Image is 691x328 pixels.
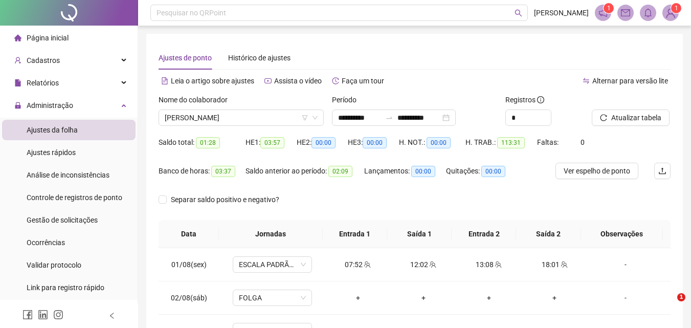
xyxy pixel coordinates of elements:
span: Ocorrências [27,238,65,247]
th: Entrada 2 [452,220,516,248]
span: Ajustes de ponto [159,54,212,62]
span: Leia o artigo sobre ajustes [171,77,254,85]
th: Jornadas [219,220,323,248]
span: [PERSON_NAME] [534,7,589,18]
span: 00:00 [427,137,451,148]
span: bell [643,8,653,17]
div: Banco de horas: [159,165,246,177]
span: 01:28 [196,137,220,148]
span: instagram [53,310,63,320]
span: 00:00 [411,166,435,177]
span: 03:57 [260,137,284,148]
span: filter [302,115,308,121]
span: file [14,79,21,86]
span: notification [598,8,608,17]
span: team [428,261,436,268]
span: Relatórios [27,79,59,87]
span: 01/08(sex) [171,260,207,269]
sup: 1 [604,3,614,13]
label: Nome do colaborador [159,94,234,105]
span: Ajustes rápidos [27,148,76,157]
sup: Atualize o seu contato no menu Meus Dados [671,3,681,13]
span: Atualizar tabela [611,112,661,123]
th: Saída 1 [387,220,452,248]
span: 00:00 [311,137,336,148]
span: reload [600,114,607,121]
img: 91502 [663,5,678,20]
span: history [332,77,339,84]
span: Controle de registros de ponto [27,193,122,202]
span: 02:09 [328,166,352,177]
span: Alternar para versão lite [592,77,668,85]
span: linkedin [38,310,48,320]
span: Assista o vídeo [274,77,322,85]
th: Data [159,220,219,248]
span: youtube [264,77,272,84]
span: home [14,34,21,41]
span: Histórico de ajustes [228,54,291,62]
div: - [595,292,656,303]
div: H. TRAB.: [465,137,537,148]
span: Link para registro rápido [27,283,104,292]
span: search [515,9,522,17]
span: team [560,261,568,268]
div: HE 1: [246,137,297,148]
span: 02/08(sáb) [171,294,207,302]
span: Faltas: [537,138,560,146]
span: Ajustes da folha [27,126,78,134]
th: Entrada 1 [323,220,387,248]
div: Saldo anterior ao período: [246,165,364,177]
span: FOLGA [239,290,306,305]
span: Gestão de solicitações [27,216,98,224]
span: 1 [675,5,678,12]
span: ESCALA PADRÃO 01 [239,257,306,272]
iframe: Intercom live chat [656,293,681,318]
div: 07:52 [333,259,383,270]
th: Saída 2 [516,220,581,248]
span: Administração [27,101,73,110]
div: - [595,259,656,270]
span: 0 [581,138,585,146]
span: Validar protocolo [27,261,81,269]
span: Cadastros [27,56,60,64]
span: mail [621,8,630,17]
span: Ver espelho de ponto [564,165,630,177]
div: 13:08 [464,259,514,270]
span: 1 [677,293,685,301]
span: 00:00 [363,137,387,148]
div: Saldo total: [159,137,246,148]
span: info-circle [537,96,544,103]
div: Quitações: [446,165,518,177]
div: 18:01 [530,259,579,270]
th: Observações [581,220,663,248]
span: upload [658,167,666,175]
span: lock [14,102,21,109]
label: Período [332,94,363,105]
button: Atualizar tabela [592,110,670,126]
span: to [385,114,393,122]
span: Separar saldo positivo e negativo? [167,194,283,205]
span: Registros [505,94,544,105]
span: team [494,261,502,268]
span: swap [583,77,590,84]
span: left [108,312,116,319]
span: Página inicial [27,34,69,42]
div: H. NOT.: [399,137,465,148]
span: swap-right [385,114,393,122]
div: + [333,292,383,303]
span: user-add [14,57,21,64]
span: Observações [589,228,655,239]
div: 12:02 [399,259,448,270]
div: Lançamentos: [364,165,446,177]
span: Faça um tour [342,77,384,85]
div: HE 3: [348,137,399,148]
span: MARIANA DE ALMEIDA MOURA [165,110,318,125]
span: file-text [161,77,168,84]
div: + [464,292,514,303]
span: 113:31 [497,137,525,148]
div: + [530,292,579,303]
span: 1 [607,5,611,12]
span: Análise de inconsistências [27,171,109,179]
span: down [312,115,318,121]
span: 00:00 [481,166,505,177]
